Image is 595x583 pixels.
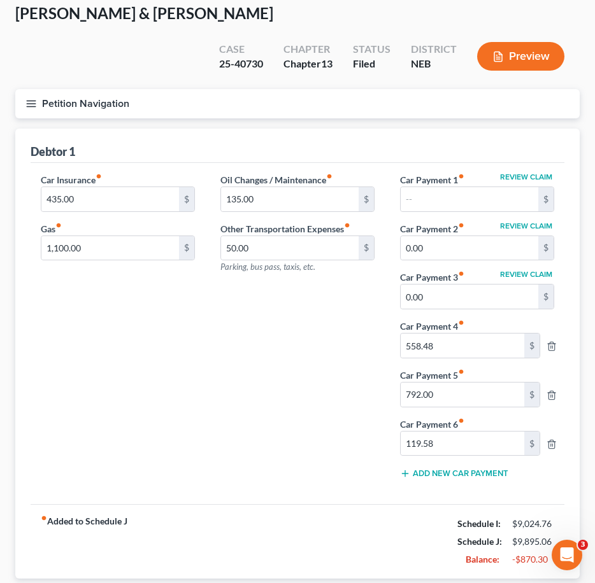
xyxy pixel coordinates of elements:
button: Review Claim [498,222,554,230]
input: -- [401,383,524,407]
div: $ [524,432,540,456]
i: fiber_manual_record [41,515,47,521]
div: $ [524,383,540,407]
i: fiber_manual_record [458,320,464,326]
span: 3 [578,540,588,550]
div: $ [359,236,374,260]
button: Add New Car Payment [400,468,508,479]
strong: Schedule I: [457,518,501,529]
iframe: Intercom live chat [552,540,582,570]
div: Chapter [283,42,333,57]
div: $ [179,236,194,260]
label: Car Payment 1 [400,173,464,186]
div: $ [524,334,540,358]
div: $ [179,187,194,211]
input: -- [401,432,524,456]
label: Other Transportation Expenses [220,222,350,235]
label: Gas [41,222,62,235]
strong: Schedule J: [457,536,502,547]
input: -- [401,334,524,358]
label: Car Payment 4 [394,320,561,333]
input: -- [41,187,179,211]
i: fiber_manual_record [55,222,62,228]
label: Car Payment 5 [394,369,561,382]
span: Parking, bus pass, taxis, etc. [220,262,315,272]
div: District [411,42,457,57]
div: Debtor 1 [31,144,75,159]
div: $ [538,236,554,260]
button: Review Claim [498,173,554,181]
div: $ [359,187,374,211]
div: Filed [353,57,391,71]
button: Review Claim [498,270,554,278]
i: fiber_manual_record [458,369,464,375]
button: Petition Navigation [15,89,580,118]
div: $ [538,187,554,211]
label: Car Payment 3 [400,270,464,284]
input: -- [221,187,359,211]
i: fiber_manual_record [458,270,464,277]
label: Oil Changes / Maintenance [220,173,333,186]
input: -- [401,236,538,260]
div: Chapter [283,57,333,71]
input: -- [401,187,538,211]
i: fiber_manual_record [458,418,464,424]
input: -- [41,236,179,260]
div: 25-40730 [219,57,263,71]
div: $9,895.06 [512,535,554,548]
div: $9,024.76 [512,517,554,530]
label: Car Payment 6 [394,418,561,431]
span: 13 [321,57,333,69]
button: Preview [477,42,564,71]
label: Car Insurance [41,173,102,186]
div: Status [353,42,391,57]
div: $ [538,284,554,309]
i: fiber_manual_record [96,173,102,179]
i: fiber_manual_record [344,222,350,228]
i: fiber_manual_record [326,173,333,179]
div: -$870.30 [512,553,554,566]
input: -- [401,284,538,309]
strong: Added to Schedule J [41,515,127,568]
div: Case [219,42,263,57]
i: fiber_manual_record [458,173,464,179]
input: -- [221,236,359,260]
label: Car Payment 2 [400,222,464,235]
span: [PERSON_NAME] & [PERSON_NAME] [15,4,273,22]
strong: Balance: [466,554,499,565]
i: fiber_manual_record [458,222,464,228]
div: NEB [411,57,457,71]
